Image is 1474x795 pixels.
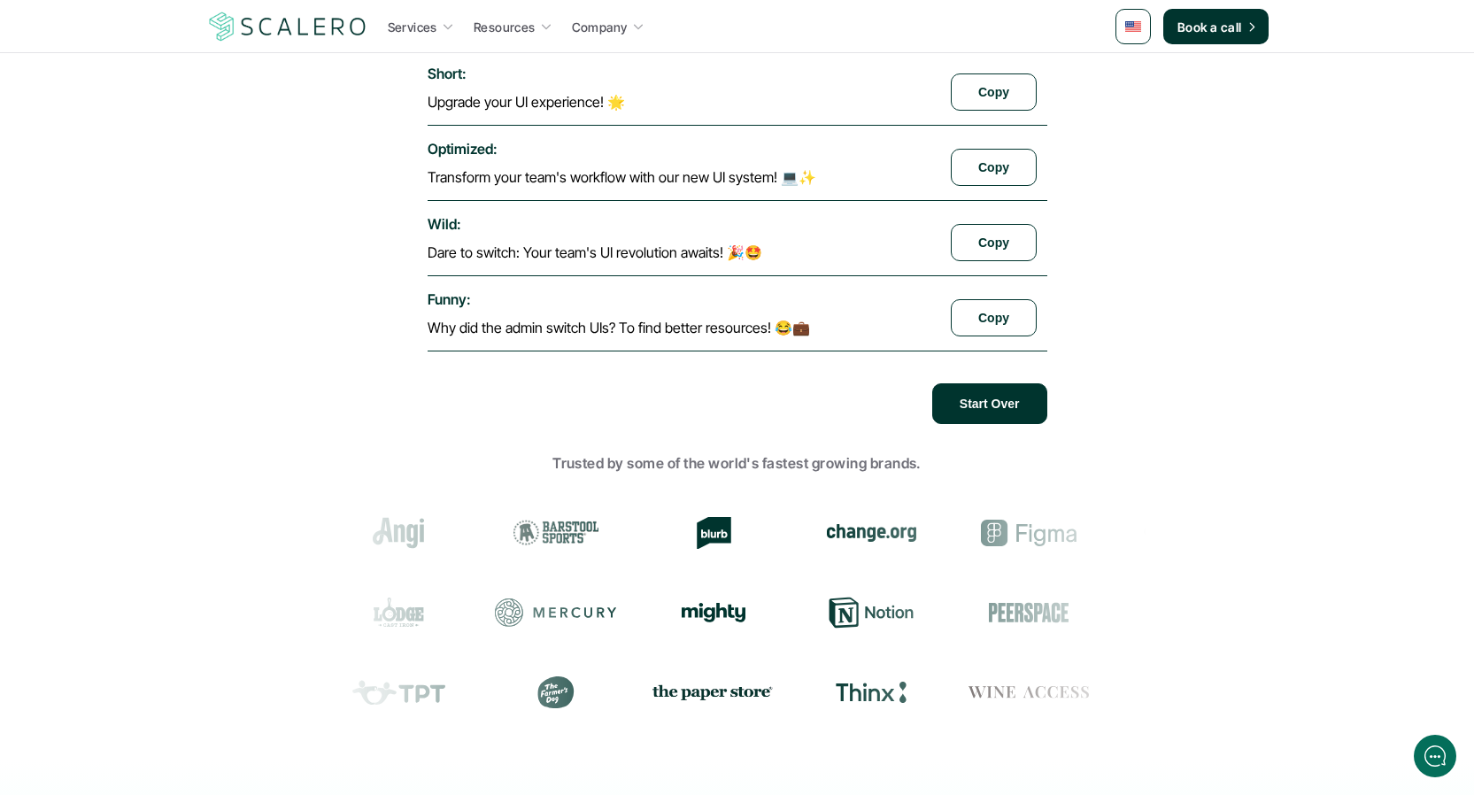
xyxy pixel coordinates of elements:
div: Resy [1120,597,1242,629]
span: We run on Gist [148,619,224,630]
div: Angi [330,517,452,549]
button: New conversation [27,235,327,270]
img: the paper store [649,682,771,704]
div: Figma [961,517,1083,549]
p: Trusted by some of the world's fastest growing brands. [206,452,1269,475]
p: Services [388,18,437,36]
button: Copy [951,224,1037,261]
span: New conversation [114,245,212,259]
div: Mercury [490,597,612,629]
div: Wine Access [964,676,1086,708]
p: Dare to switch: Your team's UI revolution awaits! 🎉🤩 [428,243,762,261]
h1: Hi! Welcome to [GEOGRAPHIC_DATA]. [27,86,328,114]
p: Company [572,18,628,36]
div: Lodge Cast Iron [332,597,454,629]
div: Peerspace [962,597,1084,629]
img: Groome [1137,522,1222,544]
div: The Farmer's Dog [491,676,614,708]
div: Thinx [806,676,929,708]
div: Barstool [488,517,610,549]
button: Copy [951,299,1037,336]
div: Blurb [645,517,768,549]
button: Start Over [932,383,1047,424]
button: Copy [951,73,1037,111]
p: Upgrade your UI experience! 🌟 [428,93,625,111]
h2: Let us know if we can help with lifecycle marketing. [27,118,328,203]
div: Teachers Pay Teachers [334,676,456,708]
div: Prose [1122,676,1244,708]
button: Copy [951,149,1037,186]
div: change.org [803,517,925,549]
a: Book a call [1163,9,1269,44]
p: Why did the admin switch UIs? To find better resources! 😂💼 [428,319,810,336]
label: optimized : [428,140,498,158]
img: Scalero company logo [206,10,369,43]
a: Scalero company logo [206,11,369,42]
p: Book a call [1177,18,1242,36]
iframe: gist-messenger-bubble-iframe [1414,735,1456,777]
p: Transform your team's workflow with our new UI system! 💻✨ [428,168,816,186]
p: Resources [474,18,536,36]
label: funny : [428,290,471,308]
div: Mighty Networks [647,603,769,622]
div: Notion [805,597,927,629]
label: short : [428,65,467,82]
label: wild : [428,215,461,233]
